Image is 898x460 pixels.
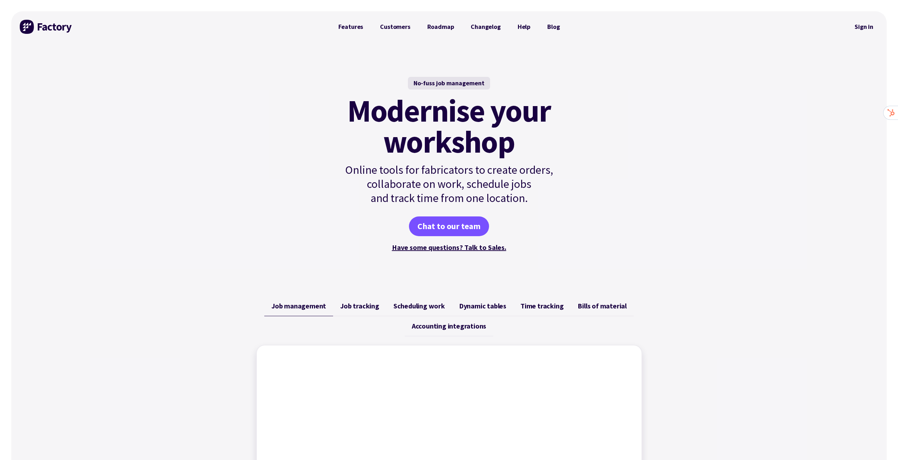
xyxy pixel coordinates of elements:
span: Scheduling work [393,302,445,310]
p: Online tools for fabricators to create orders, collaborate on work, schedule jobs and track time ... [330,163,568,205]
nav: Secondary Navigation [850,19,878,35]
span: Bills of material [578,302,627,310]
a: Customers [372,20,418,34]
img: Factory [20,20,73,34]
span: Dynamic tables [459,302,506,310]
span: Accounting integrations [412,322,486,330]
span: Job tracking [340,302,379,310]
a: Have some questions? Talk to Sales. [392,243,506,252]
div: No-fuss job management [408,77,490,90]
a: Help [509,20,539,34]
a: Blog [539,20,568,34]
mark: Modernise your workshop [347,95,551,157]
span: Time tracking [520,302,563,310]
a: Features [330,20,372,34]
a: Roadmap [419,20,463,34]
a: Chat to our team [409,216,489,236]
nav: Primary Navigation [330,20,568,34]
span: Job management [271,302,326,310]
a: Sign in [850,19,878,35]
a: Changelog [462,20,509,34]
